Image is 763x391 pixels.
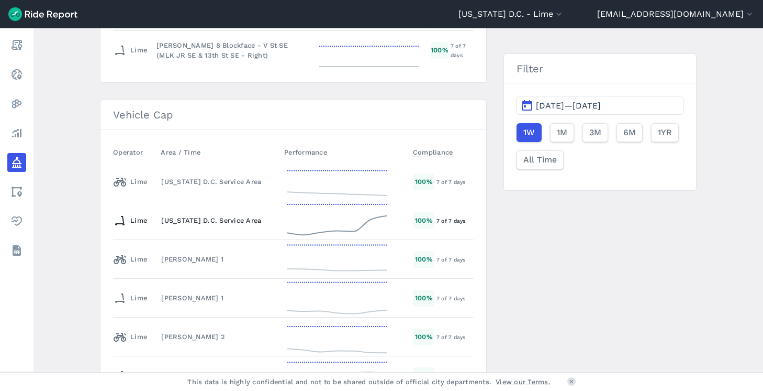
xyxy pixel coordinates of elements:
div: 7 of 7 days [436,371,473,381]
a: View our Terms. [496,377,551,387]
div: Lime [114,42,147,59]
div: [PERSON_NAME] 1 [161,254,275,264]
h3: Vehicle Cap [100,100,486,129]
div: 7 of 7 days [436,177,473,187]
span: 1YR [658,126,672,139]
img: Ride Report [8,7,77,21]
div: 100 % [431,42,448,58]
div: Lime [114,251,147,268]
div: 100 % [413,251,434,267]
th: Operator [113,142,156,162]
a: Analyze [7,124,26,143]
button: 1YR [651,123,679,142]
button: [EMAIL_ADDRESS][DOMAIN_NAME] [597,8,755,20]
div: [PERSON_NAME] 1 [161,293,275,303]
span: 1M [557,126,567,139]
button: [DATE]—[DATE] [517,96,683,115]
div: [PERSON_NAME] 2 [161,332,275,342]
a: Health [7,212,26,231]
div: [PERSON_NAME] 2 [161,371,275,381]
div: 7 of 7 days [436,255,473,264]
button: 6M [616,123,643,142]
th: Performance [280,142,409,162]
div: Lime [114,212,147,229]
a: Heatmaps [7,94,26,113]
div: Lime [114,329,147,345]
div: 100 % [413,173,434,190]
span: Compliance [413,145,453,157]
span: [DATE]—[DATE] [536,101,601,111]
div: 100 % [413,290,434,306]
span: 3M [589,126,601,139]
div: [US_STATE] D.C. Service Area [161,215,275,225]
span: All Time [523,154,557,166]
a: Datasets [7,241,26,260]
div: Lime [114,173,147,190]
th: Area / Time [156,142,280,162]
button: [US_STATE] D.C. - Lime [458,8,564,20]
div: 100 % [413,329,434,345]
div: 7 of 7 days [436,216,473,225]
div: 100 % [413,212,434,229]
a: Report [7,36,26,55]
div: Lime [114,367,147,384]
span: 1W [523,126,535,139]
button: 1M [550,123,574,142]
span: 6M [623,126,636,139]
a: Policy [7,153,26,172]
button: 1W [517,123,542,142]
div: 7 of 7 days [436,332,473,342]
a: Areas [7,182,26,201]
button: All Time [517,150,564,169]
div: 100 % [413,367,434,384]
div: 7 of 7 days [451,41,473,60]
a: Realtime [7,65,26,84]
div: 7 of 7 days [436,294,473,303]
button: 3M [582,123,608,142]
h3: Filter [504,54,696,83]
div: [PERSON_NAME] 8 Blockface - V St SE (MLK JR SE & 13th St SE - Right) [156,40,307,60]
div: Lime [114,290,147,307]
div: [US_STATE] D.C. Service Area [161,177,275,187]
